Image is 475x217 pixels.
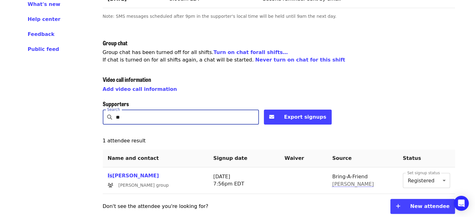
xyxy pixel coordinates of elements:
span: Video call information [103,75,151,83]
button: Never turn on chat for this shift [255,56,345,64]
input: Search [116,110,259,125]
span: [PERSON_NAME] [332,181,374,187]
a: What's new [28,1,88,8]
th: Name and contact [103,150,208,167]
th: Waiver [280,150,327,167]
span: [PERSON_NAME] group [108,183,169,188]
span: What's new [28,1,61,7]
span: Note: SMS messages scheduled after 9pm in the supporter's local time will be held until 9am the n... [103,14,337,19]
span: Recruited by supporter Jim House [332,180,393,188]
label: Search [107,108,120,111]
i: users icon [108,183,113,188]
span: Group chat has been turned off for all shifts . If chat is turned on for all shifts again, a chat... [103,49,345,63]
i: plus icon [396,203,400,209]
a: Public feed [28,46,88,53]
span: Status [403,155,421,161]
button: Feedback [28,31,55,38]
th: Source [327,150,398,167]
span: [PERSON_NAME] [112,173,159,179]
a: Add video call information [103,86,177,92]
span: Public feed [28,46,59,52]
a: Is[PERSON_NAME] [108,173,159,179]
span: Is [108,173,112,179]
td: Bring-A-Friend [327,167,398,194]
span: Help center [28,16,61,22]
i: envelope icon [269,114,274,120]
i: search icon [107,114,112,120]
div: 1 attendee result [103,137,455,145]
td: [DATE] 7:56pm EDT [208,167,280,194]
div: Open Intercom Messenger [454,196,469,211]
span: Supporters [103,100,129,108]
button: Export signups [264,110,332,125]
span: Don't see the attendee you're looking for? [103,203,208,210]
button: New attendee [390,199,455,214]
label: Set signup status [407,171,440,175]
a: Turn on chat forall shifts… [214,49,288,55]
div: Registered [403,173,450,188]
span: New attendee [410,203,449,209]
th: Signup date [208,150,280,167]
span: Export signups [284,114,326,120]
a: Help center [28,16,88,23]
span: Group chat [103,39,127,47]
